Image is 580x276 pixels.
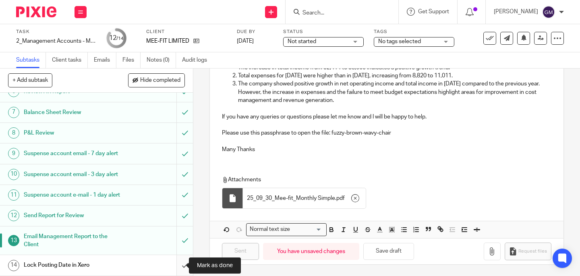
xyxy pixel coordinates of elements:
[378,39,421,44] span: No tags selected
[238,72,551,80] p: Total expenses for [DATE] were higher than in [DATE], increasing from 8,820 to 11,011.
[24,259,120,271] h1: Lock Posting Date in Xero
[140,77,180,84] span: Hide completed
[293,225,322,234] input: Search for option
[222,113,551,121] p: If you have any queries or questions please let me know and I will be happy to help.
[263,243,359,260] div: You have unsaved changes
[237,38,254,44] span: [DATE]
[24,106,120,118] h1: Balance Sheet Review
[248,225,292,234] span: Normal text size
[243,188,366,208] div: .
[247,194,335,202] span: 25_09_30_Mee-fit_Monthly Simple
[24,189,120,201] h1: Suspense account e-mail - 1 day alert
[182,52,213,68] a: Audit logs
[24,168,120,181] h1: Suspense account email - 3 day alert
[8,127,19,139] div: 8
[374,29,454,35] label: Tags
[16,29,97,35] label: Task
[302,10,374,17] input: Search
[238,80,551,104] p: The company showed positive growth in net operating income and total income in [DATE] compared to...
[116,36,124,41] small: /14
[128,73,185,87] button: Hide completed
[222,243,259,260] input: Sent
[24,230,120,251] h1: Email Management Report to the Client
[16,6,56,17] img: Pixie
[109,33,124,43] div: 12
[24,147,120,160] h1: Suspense account email - 7 day alert
[418,9,449,15] span: Get Support
[122,52,141,68] a: Files
[222,176,546,184] p: Attachments
[8,107,19,118] div: 7
[16,52,46,68] a: Subtasks
[246,223,327,236] div: Search for option
[288,39,316,44] span: Not started
[336,194,345,202] span: pdf
[222,129,551,137] p: Please use this passphrase to open the file: fuzzy-brown-wavy-chair
[8,148,19,159] div: 9
[222,145,551,154] p: Many Thanks
[8,210,19,221] div: 12
[363,243,414,260] button: Save draft
[494,8,538,16] p: [PERSON_NAME]
[8,260,19,271] div: 14
[24,210,120,222] h1: Send Report for Review
[146,37,189,45] p: MEE-FIT LIMITED
[24,127,120,139] h1: P&L Review
[8,169,19,180] div: 10
[16,37,97,45] div: 2_Management Accounts - Monthly - NEW - FWD
[94,52,116,68] a: Emails
[147,52,176,68] a: Notes (0)
[146,29,227,35] label: Client
[505,243,551,261] button: Request files
[8,73,52,87] button: + Add subtask
[518,248,547,255] span: Request files
[283,29,364,35] label: Status
[237,29,273,35] label: Due by
[542,6,555,19] img: svg%3E
[8,189,19,201] div: 11
[52,52,88,68] a: Client tasks
[8,235,19,246] div: 13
